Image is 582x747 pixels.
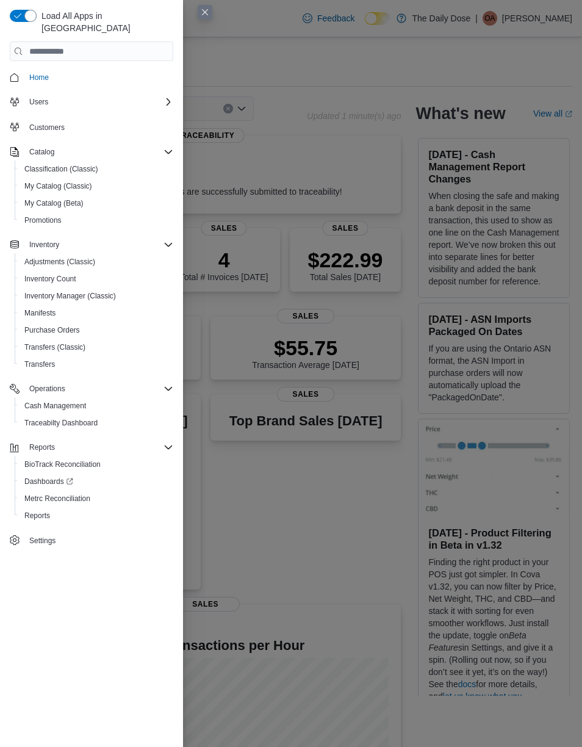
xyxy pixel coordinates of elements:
[20,323,85,337] a: Purchase Orders
[15,322,178,339] button: Purchase Orders
[24,145,173,159] span: Catalog
[15,212,178,229] button: Promotions
[20,179,97,193] a: My Catalog (Classic)
[24,95,173,109] span: Users
[15,473,178,490] a: Dashboards
[24,494,90,503] span: Metrc Reconciliation
[20,272,173,286] span: Inventory Count
[24,119,173,134] span: Customers
[15,287,178,305] button: Inventory Manager (Classic)
[20,254,173,269] span: Adjustments (Classic)
[24,440,173,455] span: Reports
[5,118,178,135] button: Customers
[20,162,103,176] a: Classification (Classic)
[15,397,178,414] button: Cash Management
[24,70,173,85] span: Home
[20,357,60,372] a: Transfers
[24,342,85,352] span: Transfers (Classic)
[29,442,55,452] span: Reports
[20,416,173,430] span: Traceabilty Dashboard
[20,508,173,523] span: Reports
[20,306,173,320] span: Manifests
[24,460,101,469] span: BioTrack Reconciliation
[15,507,178,524] button: Reports
[20,289,121,303] a: Inventory Manager (Classic)
[29,536,56,546] span: Settings
[15,178,178,195] button: My Catalog (Classic)
[20,340,90,355] a: Transfers (Classic)
[20,323,173,337] span: Purchase Orders
[29,97,48,107] span: Users
[20,289,173,303] span: Inventory Manager (Classic)
[29,147,54,157] span: Catalog
[20,213,66,228] a: Promotions
[24,533,173,548] span: Settings
[198,5,212,20] button: Close this dialog
[15,305,178,322] button: Manifests
[20,272,81,286] a: Inventory Count
[24,145,59,159] button: Catalog
[24,95,53,109] button: Users
[20,340,173,355] span: Transfers (Classic)
[5,380,178,397] button: Operations
[20,213,173,228] span: Promotions
[24,325,80,335] span: Purchase Orders
[24,381,173,396] span: Operations
[20,254,100,269] a: Adjustments (Classic)
[15,270,178,287] button: Inventory Count
[24,120,70,135] a: Customers
[24,381,70,396] button: Operations
[24,401,86,411] span: Cash Management
[15,414,178,431] button: Traceabilty Dashboard
[24,237,173,252] span: Inventory
[24,181,92,191] span: My Catalog (Classic)
[24,511,50,521] span: Reports
[20,399,91,413] a: Cash Management
[5,93,178,110] button: Users
[24,164,98,174] span: Classification (Classic)
[5,143,178,161] button: Catalog
[20,457,173,472] span: BioTrack Reconciliation
[20,491,173,506] span: Metrc Reconciliation
[24,440,60,455] button: Reports
[37,10,173,34] span: Load All Apps in [GEOGRAPHIC_DATA]
[5,236,178,253] button: Inventory
[5,68,178,86] button: Home
[15,253,178,270] button: Adjustments (Classic)
[24,198,84,208] span: My Catalog (Beta)
[20,399,173,413] span: Cash Management
[24,359,55,369] span: Transfers
[20,179,173,193] span: My Catalog (Classic)
[5,532,178,549] button: Settings
[24,477,73,486] span: Dashboards
[15,456,178,473] button: BioTrack Reconciliation
[24,215,62,225] span: Promotions
[20,457,106,472] a: BioTrack Reconciliation
[20,196,173,211] span: My Catalog (Beta)
[20,474,78,489] a: Dashboards
[24,70,54,85] a: Home
[5,439,178,456] button: Reports
[24,533,60,548] a: Settings
[20,162,173,176] span: Classification (Classic)
[15,161,178,178] button: Classification (Classic)
[10,63,173,552] nav: Complex example
[24,237,64,252] button: Inventory
[15,339,178,356] button: Transfers (Classic)
[29,240,59,250] span: Inventory
[29,73,49,82] span: Home
[15,195,178,212] button: My Catalog (Beta)
[20,196,88,211] a: My Catalog (Beta)
[29,384,65,394] span: Operations
[20,357,173,372] span: Transfers
[24,274,76,284] span: Inventory Count
[20,306,60,320] a: Manifests
[24,308,56,318] span: Manifests
[29,123,65,132] span: Customers
[20,474,173,489] span: Dashboards
[24,291,116,301] span: Inventory Manager (Classic)
[20,416,102,430] a: Traceabilty Dashboard
[20,508,55,523] a: Reports
[24,418,98,428] span: Traceabilty Dashboard
[15,356,178,373] button: Transfers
